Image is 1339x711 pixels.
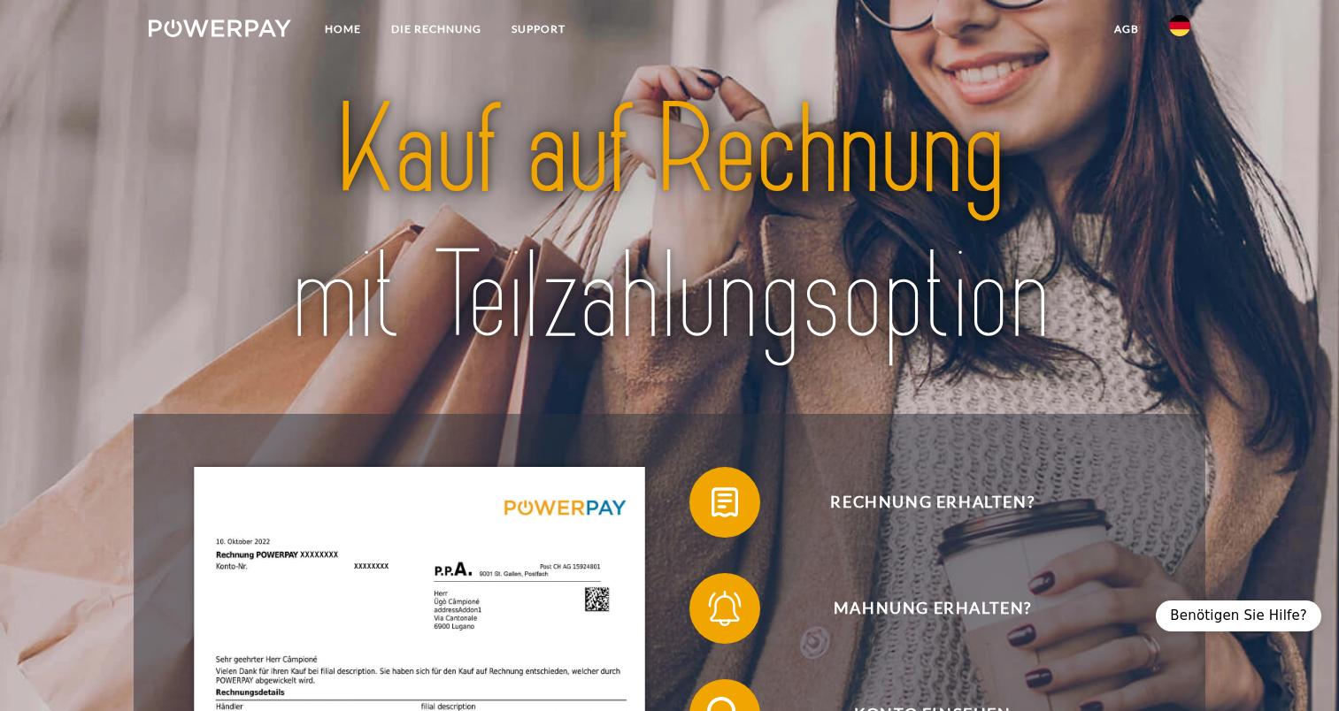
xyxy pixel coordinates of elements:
[149,19,291,37] img: logo-powerpay-white.svg
[689,573,1150,644] button: Mahnung erhalten?
[716,573,1150,644] span: Mahnung erhalten?
[200,71,1139,377] img: title-powerpay_de.svg
[716,467,1150,538] span: Rechnung erhalten?
[689,467,1150,538] button: Rechnung erhalten?
[376,13,496,45] a: DIE RECHNUNG
[1156,600,1321,631] div: Benötigen Sie Hilfe?
[310,13,376,45] a: Home
[496,13,581,45] a: SUPPORT
[703,586,747,631] img: qb_bell.svg
[703,480,747,524] img: qb_bill.svg
[1099,13,1154,45] a: agb
[1169,15,1190,36] img: de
